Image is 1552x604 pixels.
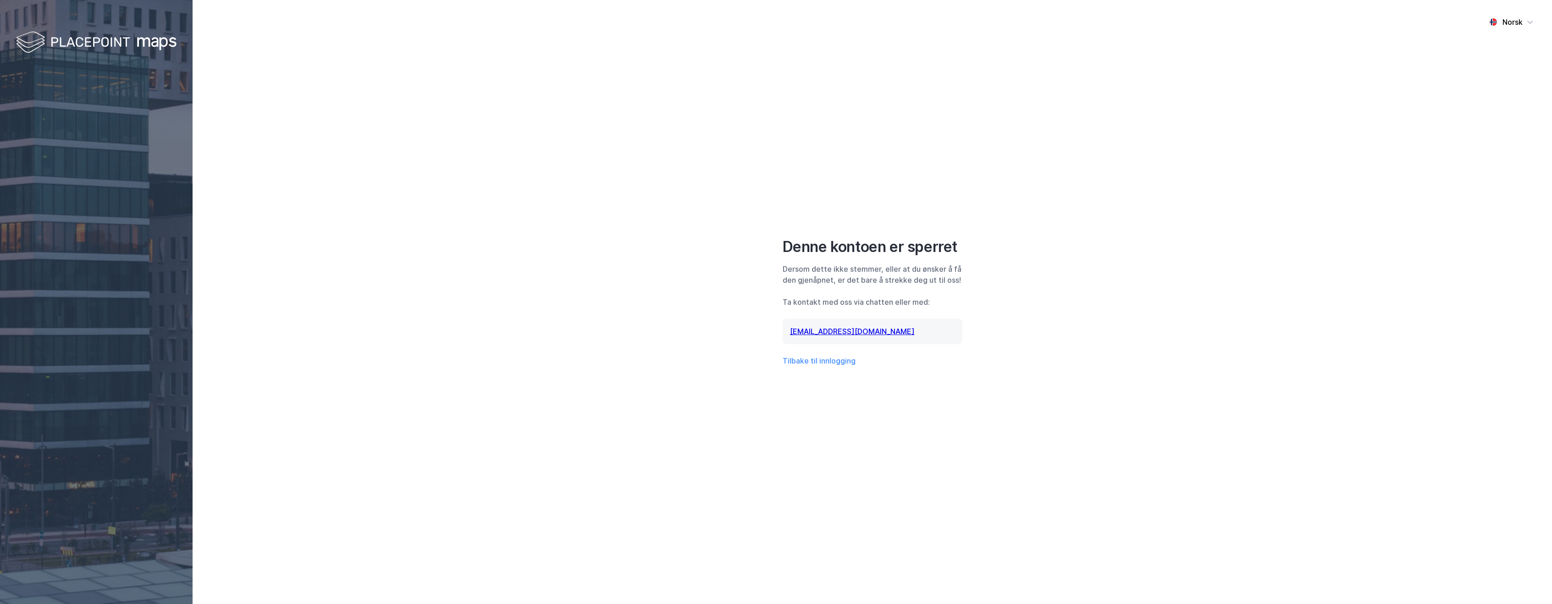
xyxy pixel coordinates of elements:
a: [EMAIL_ADDRESS][DOMAIN_NAME] [790,327,915,336]
div: Ta kontakt med oss via chatten eller med: [783,296,962,308]
div: Norsk [1502,17,1523,28]
div: Denne kontoen er sperret [783,238,962,256]
img: logo-white.f07954bde2210d2a523dddb988cd2aa7.svg [16,29,177,56]
iframe: Chat Widget [1506,560,1552,604]
div: Dersom dette ikke stemmer, eller at du ønsker å få den gjenåpnet, er det bare å strekke deg ut ti... [783,263,962,285]
div: Kontrollprogram for chat [1506,560,1552,604]
button: Tilbake til innlogging [783,355,856,366]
